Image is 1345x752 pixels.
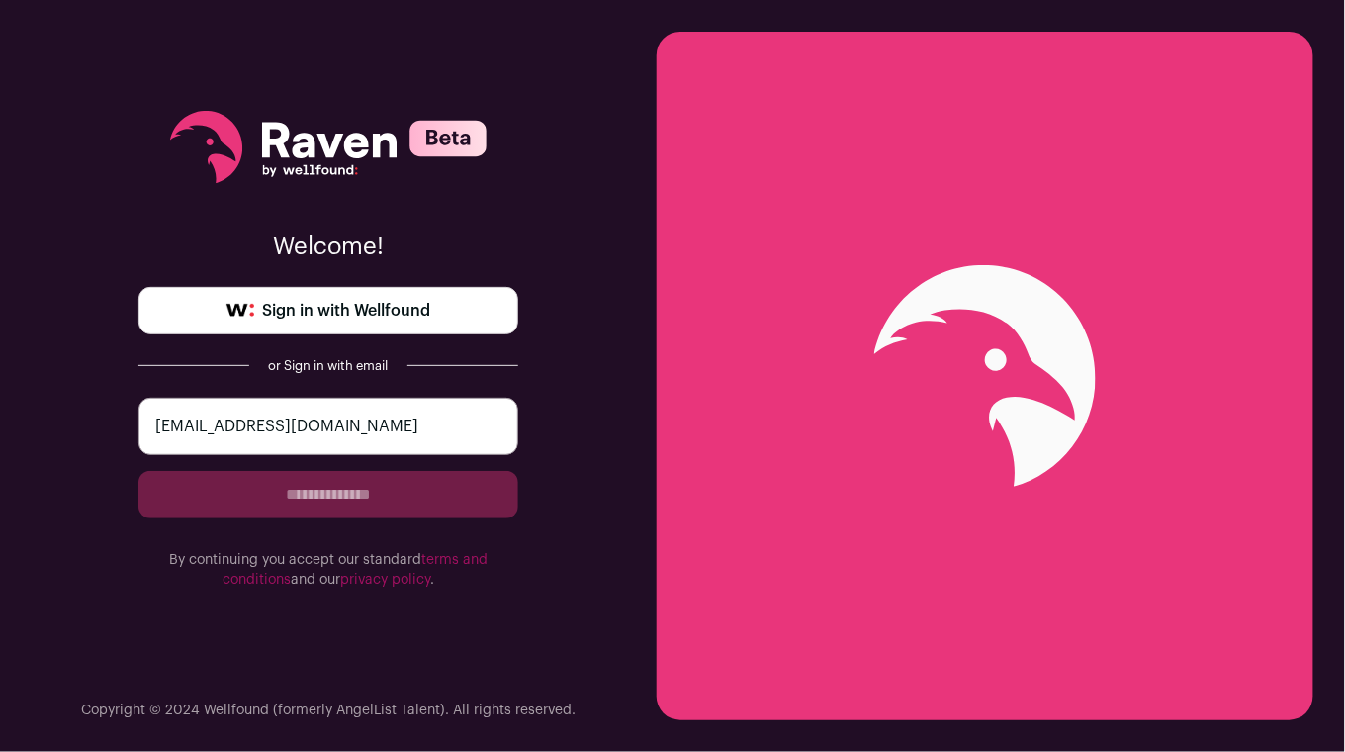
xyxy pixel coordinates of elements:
[81,701,576,720] p: Copyright © 2024 Wellfound (formerly AngelList Talent). All rights reserved.
[138,287,518,334] a: Sign in with Wellfound
[340,573,430,587] a: privacy policy
[223,553,488,587] a: terms and conditions
[138,398,518,455] input: email@example.com
[138,232,518,263] p: Welcome!
[138,550,518,590] p: By continuing you accept our standard and our .
[265,358,392,374] div: or Sign in with email
[262,299,430,323] span: Sign in with Wellfound
[226,304,254,318] img: wellfound-symbol-flush-black-fb3c872781a75f747ccb3a119075da62bfe97bd399995f84a933054e44a575c4.png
